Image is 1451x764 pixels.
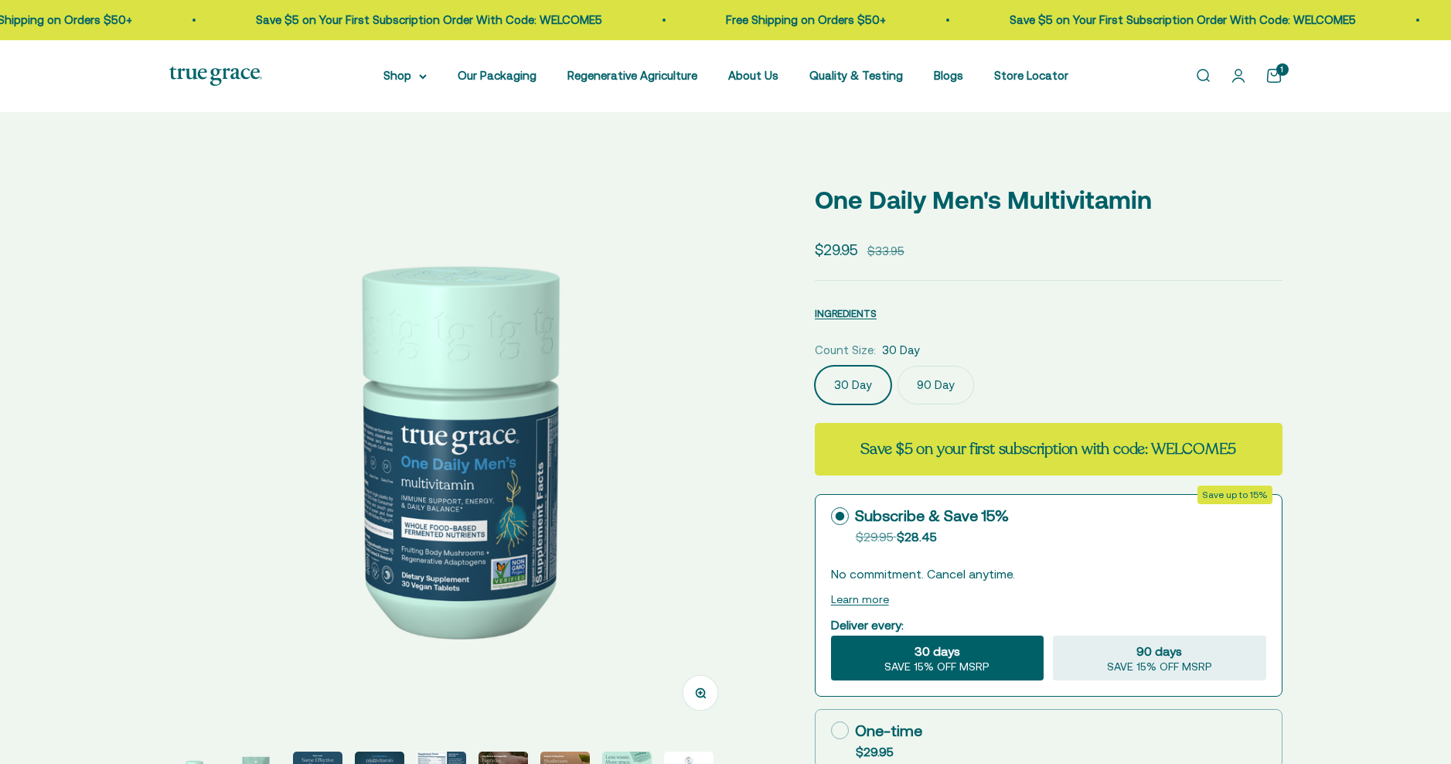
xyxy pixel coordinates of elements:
[728,69,778,82] a: About Us
[932,11,1278,29] p: Save $5 on Your First Subscription Order With Code: WELCOME5
[815,308,877,319] span: INGREDIENTS
[648,13,808,26] a: Free Shipping on Orders $50+
[860,438,1236,459] strong: Save $5 on your first subscription with code: WELCOME5
[882,341,920,360] span: 30 Day
[169,162,741,733] img: One Daily Men's Multivitamin
[815,180,1282,220] p: One Daily Men's Multivitamin
[567,69,697,82] a: Regenerative Agriculture
[458,69,536,82] a: Our Packaging
[867,242,904,261] compare-at-price: $33.95
[815,304,877,322] button: INGREDIENTS
[1276,63,1289,76] cart-count: 1
[178,11,524,29] p: Save $5 on Your First Subscription Order With Code: WELCOME5
[994,69,1068,82] a: Store Locator
[815,341,876,360] legend: Count Size:
[815,238,858,261] sale-price: $29.95
[934,69,963,82] a: Blogs
[383,67,427,85] summary: Shop
[809,69,903,82] a: Quality & Testing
